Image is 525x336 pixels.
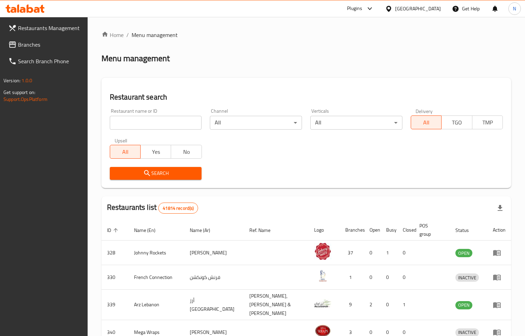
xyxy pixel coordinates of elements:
[419,222,442,238] span: POS group
[128,290,184,320] td: Arz Lebanon
[340,290,364,320] td: 9
[309,220,340,241] th: Logo
[134,226,164,234] span: Name (En)
[115,138,127,143] label: Upsell
[493,249,506,257] div: Menu
[493,301,506,309] div: Menu
[107,226,120,234] span: ID
[132,31,178,39] span: Menu management
[3,53,88,69] a: Search Branch Phone
[107,202,198,214] h2: Restaurants list
[455,226,478,234] span: Status
[128,241,184,265] td: Johnny Rockets
[184,241,244,265] td: [PERSON_NAME]
[143,147,168,157] span: Yes
[314,267,331,284] img: French Connection
[21,76,32,85] span: 1.0.0
[128,265,184,290] td: French Connection
[115,169,196,178] span: Search
[158,203,198,214] div: Total records count
[3,36,88,53] a: Branches
[395,5,441,12] div: [GEOGRAPHIC_DATA]
[397,220,414,241] th: Closed
[101,241,128,265] td: 328
[364,290,381,320] td: 2
[397,265,414,290] td: 0
[184,290,244,320] td: أرز [GEOGRAPHIC_DATA]
[475,118,500,128] span: TMP
[455,274,479,282] span: INACTIVE
[249,226,279,234] span: Ref. Name
[113,147,138,157] span: All
[310,116,402,130] div: All
[171,145,202,159] button: No
[455,249,472,257] span: OPEN
[381,241,397,265] td: 1
[159,205,198,212] span: 41814 record(s)
[101,290,128,320] td: 339
[340,265,364,290] td: 1
[3,88,35,97] span: Get support on:
[441,115,472,129] button: TGO
[340,220,364,241] th: Branches
[126,31,129,39] li: /
[110,92,503,102] h2: Restaurant search
[3,95,47,104] a: Support.OpsPlatform
[340,241,364,265] td: 37
[110,116,202,130] input: Search for restaurant name or ID..
[18,40,82,49] span: Branches
[411,115,442,129] button: All
[101,53,170,64] h2: Menu management
[101,265,128,290] td: 330
[110,145,141,159] button: All
[18,57,82,65] span: Search Branch Phone
[364,220,381,241] th: Open
[210,116,302,130] div: All
[397,241,414,265] td: 0
[513,5,516,12] span: N
[493,273,506,281] div: Menu
[472,115,503,129] button: TMP
[487,220,511,241] th: Action
[314,243,331,260] img: Johnny Rockets
[397,290,414,320] td: 1
[190,226,219,234] span: Name (Ar)
[110,167,202,180] button: Search
[455,301,472,309] div: OPEN
[416,109,433,113] label: Delivery
[414,118,439,128] span: All
[347,4,362,13] div: Plugins
[184,265,244,290] td: فرنش كونكشن
[492,200,508,216] div: Export file
[364,265,381,290] td: 0
[381,265,397,290] td: 0
[381,220,397,241] th: Busy
[101,31,124,39] a: Home
[381,290,397,320] td: 0
[455,249,472,257] div: OPEN
[101,31,511,39] nav: breadcrumb
[18,24,82,32] span: Restaurants Management
[3,20,88,36] a: Restaurants Management
[364,241,381,265] td: 0
[314,295,331,312] img: Arz Lebanon
[3,76,20,85] span: Version:
[140,145,171,159] button: Yes
[244,290,309,320] td: [PERSON_NAME],[PERSON_NAME] & [PERSON_NAME]
[174,147,199,157] span: No
[455,301,472,309] span: OPEN
[444,118,469,128] span: TGO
